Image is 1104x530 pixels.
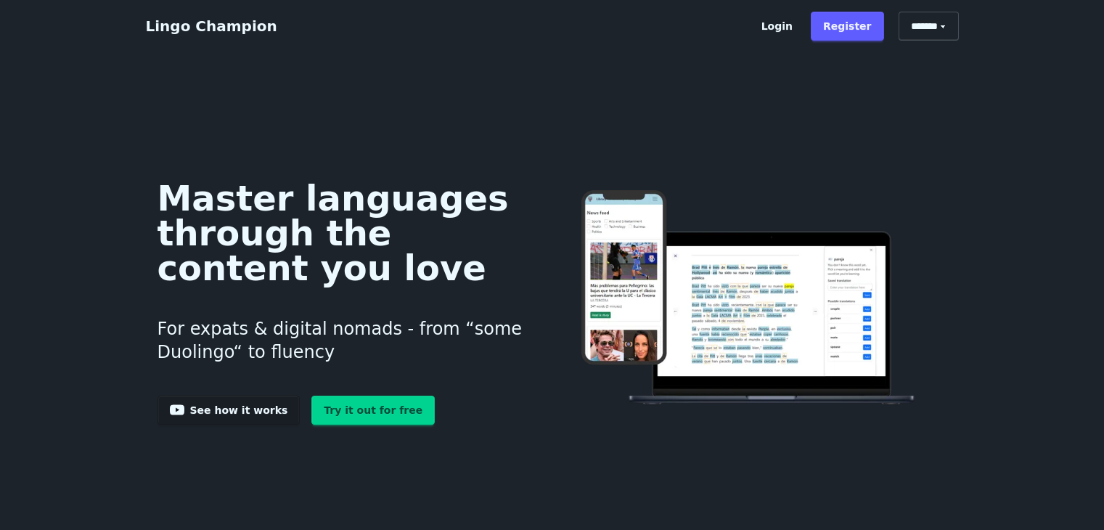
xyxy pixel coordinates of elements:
[158,300,530,381] h3: For expats & digital nomads - from “some Duolingo“ to fluency
[749,12,805,41] a: Login
[552,190,946,407] img: Learn languages online
[158,181,530,285] h1: Master languages through the content you love
[311,396,435,425] a: Try it out for free
[146,17,277,35] a: Lingo Champion
[158,396,300,425] a: See how it works
[811,12,884,41] a: Register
